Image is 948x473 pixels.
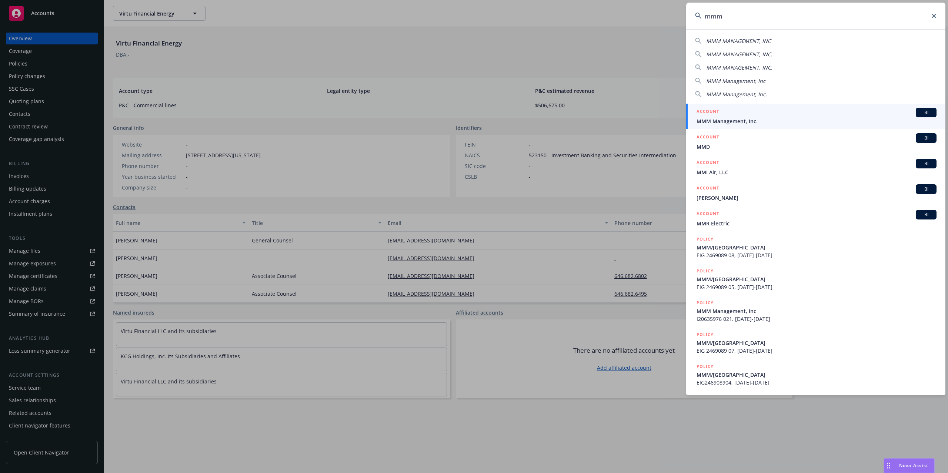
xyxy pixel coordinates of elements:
[697,275,937,283] span: MMM/[GEOGRAPHIC_DATA]
[686,231,945,263] a: POLICYMMM/[GEOGRAPHIC_DATA]EIG 2469089 08, [DATE]-[DATE]
[919,211,934,218] span: BI
[697,133,719,142] h5: ACCOUNT
[706,91,767,98] span: MMM Management, Inc.
[686,295,945,327] a: POLICYMMM Management, IncI20635976 021, [DATE]-[DATE]
[899,462,928,469] span: Nova Assist
[697,168,937,176] span: MMI Air, LLC
[706,37,771,44] span: MMM MANAGEMENT, INC
[697,244,937,251] span: MMM/[GEOGRAPHIC_DATA]
[697,219,937,227] span: MMR Electric
[697,117,937,125] span: MMM Management, Inc.
[697,363,714,370] h5: POLICY
[697,339,937,347] span: MMM/[GEOGRAPHIC_DATA]
[706,64,772,71] span: MMM MANAGEMENT, INC.
[697,159,719,168] h5: ACCOUNT
[697,299,714,306] h5: POLICY
[697,371,937,379] span: MMM/[GEOGRAPHIC_DATA]
[697,251,937,259] span: EIG 2469089 08, [DATE]-[DATE]
[919,109,934,116] span: BI
[697,210,719,219] h5: ACCOUNT
[686,206,945,231] a: ACCOUNTBIMMR Electric
[697,184,719,193] h5: ACCOUNT
[686,155,945,180] a: ACCOUNTBIMMI Air, LLC
[697,347,937,355] span: EIG 2469089 07, [DATE]-[DATE]
[697,379,937,386] span: EIG246908904, [DATE]-[DATE]
[686,263,945,295] a: POLICYMMM/[GEOGRAPHIC_DATA]EIG 2469089 05, [DATE]-[DATE]
[697,235,714,243] h5: POLICY
[884,459,893,473] div: Drag to move
[697,143,937,151] span: MMD
[686,359,945,390] a: POLICYMMM/[GEOGRAPHIC_DATA]EIG246908904, [DATE]-[DATE]
[686,3,945,29] input: Search...
[697,267,714,275] h5: POLICY
[697,307,937,315] span: MMM Management, Inc
[686,327,945,359] a: POLICYMMM/[GEOGRAPHIC_DATA]EIG 2469089 07, [DATE]-[DATE]
[697,283,937,291] span: EIG 2469089 05, [DATE]-[DATE]
[697,108,719,117] h5: ACCOUNT
[919,135,934,141] span: BI
[686,129,945,155] a: ACCOUNTBIMMD
[919,160,934,167] span: BI
[706,77,765,84] span: MMM Management, Inc
[686,180,945,206] a: ACCOUNTBI[PERSON_NAME]
[697,331,714,338] h5: POLICY
[706,51,772,58] span: MMM MANAGEMENT, INC.
[686,104,945,129] a: ACCOUNTBIMMM Management, Inc.
[919,186,934,192] span: BI
[697,315,937,323] span: I20635976 021, [DATE]-[DATE]
[884,458,935,473] button: Nova Assist
[697,194,937,202] span: [PERSON_NAME]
